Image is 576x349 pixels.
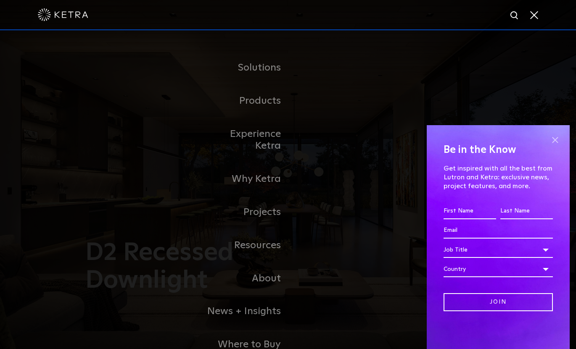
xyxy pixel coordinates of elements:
div: Country [444,261,553,277]
a: Resources [202,229,288,262]
a: News + Insights [202,295,288,328]
div: Job Title [444,242,553,258]
input: Last Name [500,203,553,219]
input: Join [444,293,553,311]
a: Experience Ketra [202,118,288,163]
img: ketra-logo-2019-white [38,8,88,21]
a: Products [202,84,288,118]
a: Projects [202,196,288,229]
a: Solutions [202,51,288,84]
a: Why Ketra [202,163,288,196]
img: search icon [510,10,520,21]
input: First Name [444,203,496,219]
a: About [202,262,288,295]
p: Get inspired with all the best from Lutron and Ketra: exclusive news, project features, and more. [444,164,553,190]
input: Email [444,223,553,239]
h4: Be in the Know [444,142,553,158]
